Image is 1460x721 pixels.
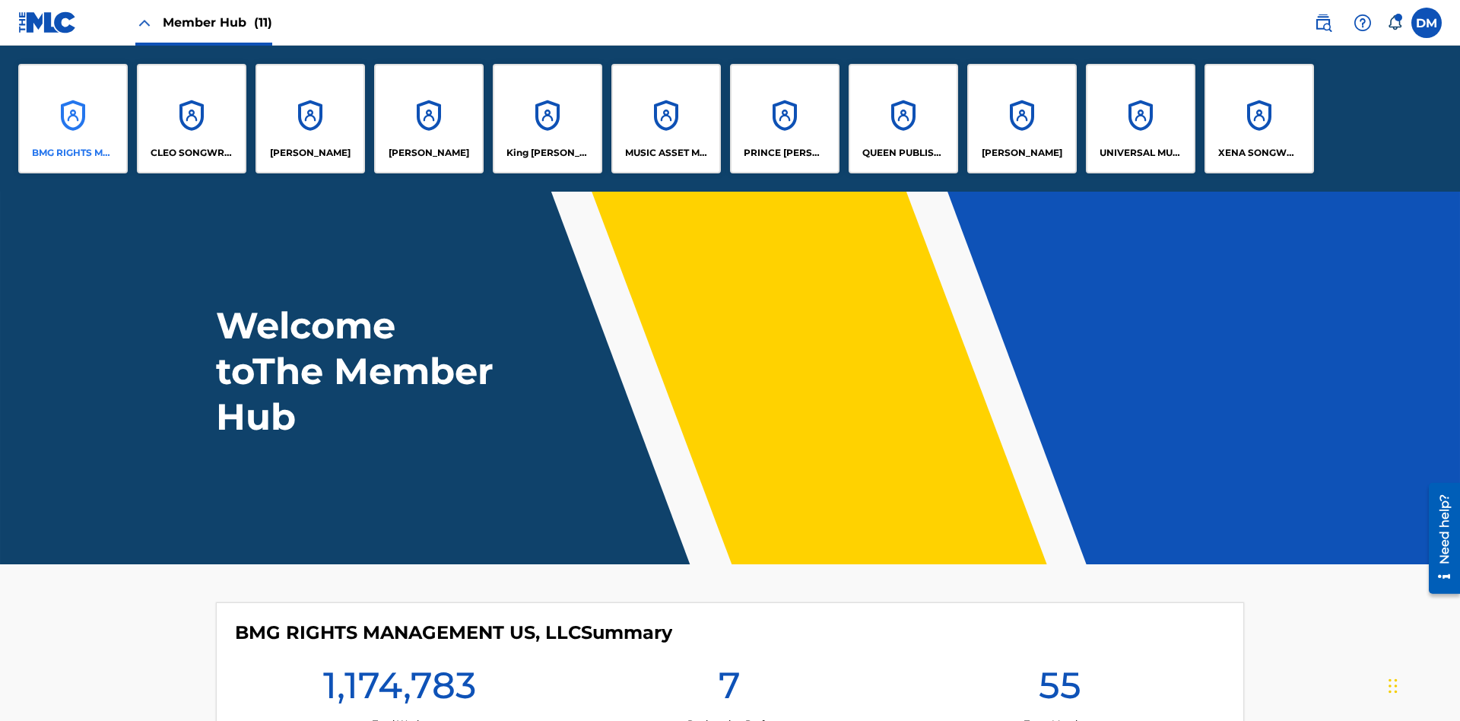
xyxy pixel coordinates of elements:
p: MUSIC ASSET MANAGEMENT (MAM) [625,146,708,160]
a: AccountsQUEEN PUBLISHA [849,64,958,173]
a: AccountsMUSIC ASSET MANAGEMENT (MAM) [611,64,721,173]
p: UNIVERSAL MUSIC PUB GROUP [1100,146,1182,160]
h1: 7 [719,662,741,717]
a: Accounts[PERSON_NAME] [374,64,484,173]
img: search [1314,14,1332,32]
h1: 55 [1039,662,1081,717]
img: MLC Logo [18,11,77,33]
a: Accounts[PERSON_NAME] [255,64,365,173]
p: ELVIS COSTELLO [270,146,351,160]
a: AccountsPRINCE [PERSON_NAME] [730,64,839,173]
img: Close [135,14,154,32]
iframe: Resource Center [1417,477,1460,602]
p: PRINCE MCTESTERSON [744,146,827,160]
p: EYAMA MCSINGER [389,146,469,160]
a: Accounts[PERSON_NAME] [967,64,1077,173]
p: XENA SONGWRITER [1218,146,1301,160]
a: AccountsUNIVERSAL MUSIC PUB GROUP [1086,64,1195,173]
div: Notifications [1387,15,1402,30]
iframe: Chat Widget [1384,648,1460,721]
a: AccountsXENA SONGWRITER [1204,64,1314,173]
a: Public Search [1308,8,1338,38]
div: Drag [1389,663,1398,709]
span: Member Hub [163,14,272,31]
a: AccountsKing [PERSON_NAME] [493,64,602,173]
h4: BMG RIGHTS MANAGEMENT US, LLC [235,621,672,644]
h1: Welcome to The Member Hub [216,303,500,440]
a: AccountsCLEO SONGWRITER [137,64,246,173]
p: BMG RIGHTS MANAGEMENT US, LLC [32,146,115,160]
div: Help [1347,8,1378,38]
a: AccountsBMG RIGHTS MANAGEMENT US, LLC [18,64,128,173]
img: help [1354,14,1372,32]
h1: 1,174,783 [323,662,476,717]
p: CLEO SONGWRITER [151,146,233,160]
div: User Menu [1411,8,1442,38]
p: QUEEN PUBLISHA [862,146,945,160]
p: RONALD MCTESTERSON [982,146,1062,160]
span: (11) [254,15,272,30]
p: King McTesterson [506,146,589,160]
